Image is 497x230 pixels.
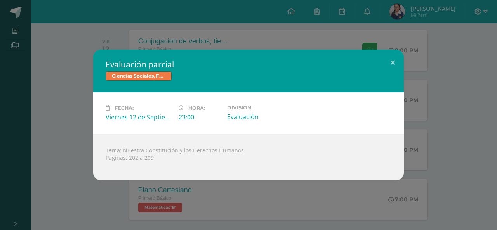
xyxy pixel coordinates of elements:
div: Evaluación [227,112,294,121]
label: División: [227,105,294,111]
span: Fecha: [115,105,134,111]
div: Viernes 12 de Septiembre [106,113,172,121]
div: 23:00 [179,113,221,121]
span: Hora: [188,105,205,111]
div: Tema: Nuestra Constitución y los Derechos Humanos Páginas: 202 a 209 [93,134,404,180]
button: Close (Esc) [382,50,404,76]
h2: Evaluación parcial [106,59,391,70]
span: Ciencias Sociales, Formación Ciudadana e Interculturalidad [106,71,172,81]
